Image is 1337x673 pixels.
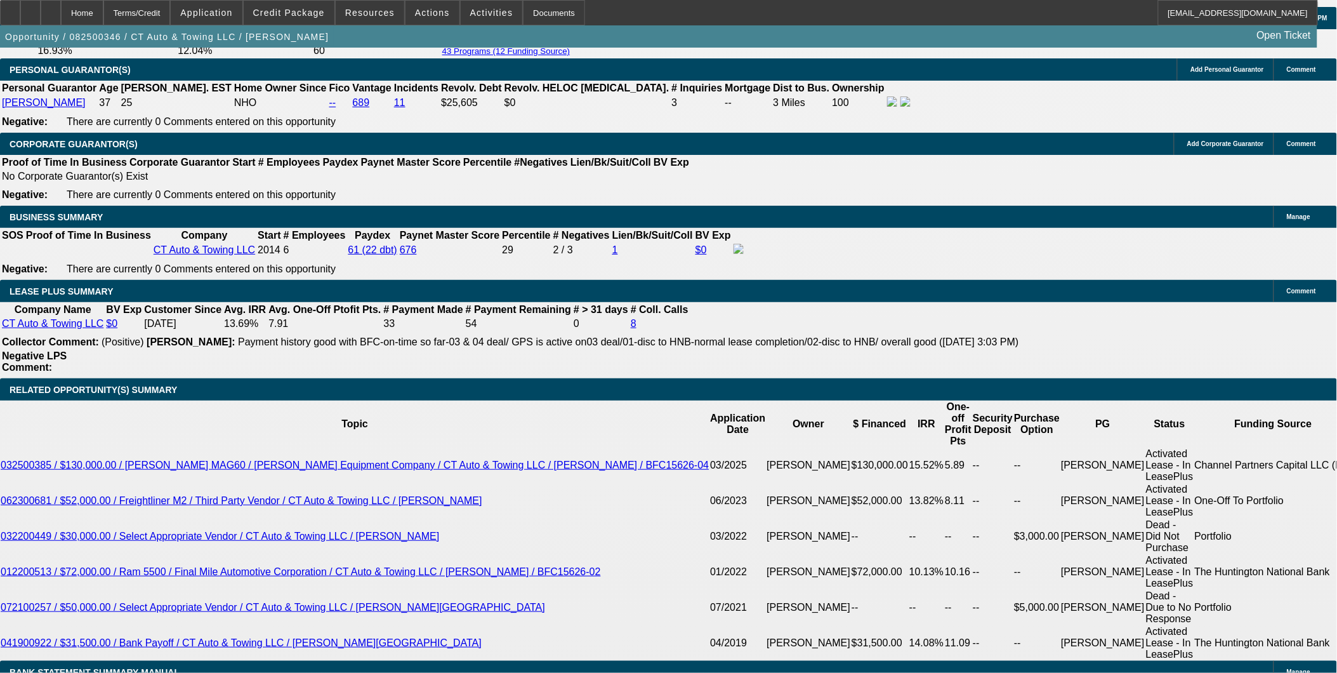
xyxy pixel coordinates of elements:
td: 3 [671,96,723,110]
b: Start [232,157,255,168]
span: Add Personal Guarantor [1190,66,1264,73]
button: Credit Package [244,1,334,25]
span: Comment [1287,140,1316,147]
button: Activities [461,1,523,25]
span: Resources [345,8,395,18]
span: Manage [1287,213,1310,220]
a: 61 (22 dbt) [348,244,397,255]
b: #Negatives [515,157,569,168]
td: 25 [121,96,232,110]
td: [PERSON_NAME] [767,483,852,519]
button: Resources [336,1,404,25]
div: 29 [502,244,550,256]
td: 13.69% [223,317,267,330]
span: Activities [470,8,513,18]
a: $0 [695,244,707,255]
td: $130,000.00 [851,448,909,483]
td: -- [1013,448,1060,483]
b: # Payment Made [383,304,463,315]
b: Incidents [394,83,438,93]
b: Revolv. Debt [441,83,502,93]
a: 012200513 / $72,000.00 / Ram 5500 / Final Mile Automotive Corporation / CT Auto & Towing LLC / [P... [1,566,601,577]
a: CT Auto & Towing LLC [2,318,103,329]
span: Credit Package [253,8,325,18]
img: linkedin-icon.png [900,97,911,107]
td: Activated Lease - In LeasePlus [1145,448,1194,483]
b: Start [258,230,280,241]
b: Paydex [323,157,359,168]
td: $0 [504,96,670,110]
a: 8 [631,318,636,329]
b: Paynet Master Score [361,157,461,168]
b: Percentile [463,157,511,168]
td: 07/2021 [709,590,766,625]
b: [PERSON_NAME]. EST [121,83,232,93]
td: -- [1013,483,1060,519]
td: $25,605 [440,96,503,110]
button: Application [171,1,242,25]
img: facebook-icon.png [887,97,897,107]
td: [PERSON_NAME] [1060,625,1145,661]
td: No Corporate Guarantor(s) Exist [1,170,695,183]
td: Activated Lease - In LeasePlus [1145,554,1194,590]
b: BV Exp [695,230,731,241]
span: RELATED OPPORTUNITY(S) SUMMARY [10,385,177,395]
b: Fico [329,83,350,93]
img: facebook-icon.png [734,244,744,254]
td: [PERSON_NAME] [1060,590,1145,625]
td: 15.52% [909,448,944,483]
b: # Payment Remaining [466,304,571,315]
a: 032500385 / $130,000.00 / [PERSON_NAME] MAG60 / [PERSON_NAME] Equipment Company / CT Auto & Towin... [1,460,709,470]
a: 1 [612,244,618,255]
td: [PERSON_NAME] [1060,519,1145,554]
td: 3 Miles [773,96,831,110]
th: Application Date [709,401,766,448]
td: 14.08% [909,625,944,661]
span: Comment [1287,288,1316,295]
a: 032200449 / $30,000.00 / Select Appropriate Vendor / CT Auto & Towing LLC / [PERSON_NAME] [1,531,439,542]
b: Paydex [355,230,390,241]
td: $31,500.00 [851,625,909,661]
td: -- [1013,625,1060,661]
b: Avg. One-Off Ptofit Pts. [268,304,381,315]
td: $3,000.00 [1013,519,1060,554]
b: # > 31 days [574,304,628,315]
b: # Coll. Calls [631,304,688,315]
b: # Negatives [553,230,610,241]
b: Dist to Bus. [774,83,830,93]
td: [PERSON_NAME] [767,625,852,661]
td: 01/2022 [709,554,766,590]
span: LEASE PLUS SUMMARY [10,286,114,297]
td: $72,000.00 [851,554,909,590]
th: Owner [767,401,852,448]
td: 06/2023 [709,483,766,519]
b: Revolv. HELOC [MEDICAL_DATA]. [504,83,669,93]
th: $ Financed [851,401,909,448]
td: [DATE] [143,317,222,330]
th: One-off Profit Pts [944,401,972,448]
td: [PERSON_NAME] [1060,448,1145,483]
span: PERSONAL GUARANTOR(S) [10,65,131,75]
th: Status [1145,401,1194,448]
th: IRR [909,401,944,448]
td: -- [972,554,1013,590]
td: 5.89 [944,448,972,483]
b: Negative: [2,116,48,127]
b: Company [181,230,228,241]
b: Avg. IRR [224,304,266,315]
th: Proof of Time In Business [25,229,152,242]
span: BUSINESS SUMMARY [10,212,103,222]
a: $0 [106,318,117,329]
b: Personal Guarantor [2,83,96,93]
th: PG [1060,401,1145,448]
b: BV Exp [106,304,142,315]
a: -- [329,97,336,108]
td: 0 [573,317,629,330]
td: -- [725,96,772,110]
td: 8.11 [944,483,972,519]
td: -- [972,590,1013,625]
button: Actions [405,1,459,25]
b: Ownership [832,83,885,93]
th: Security Deposit [972,401,1013,448]
b: Vantage [353,83,392,93]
